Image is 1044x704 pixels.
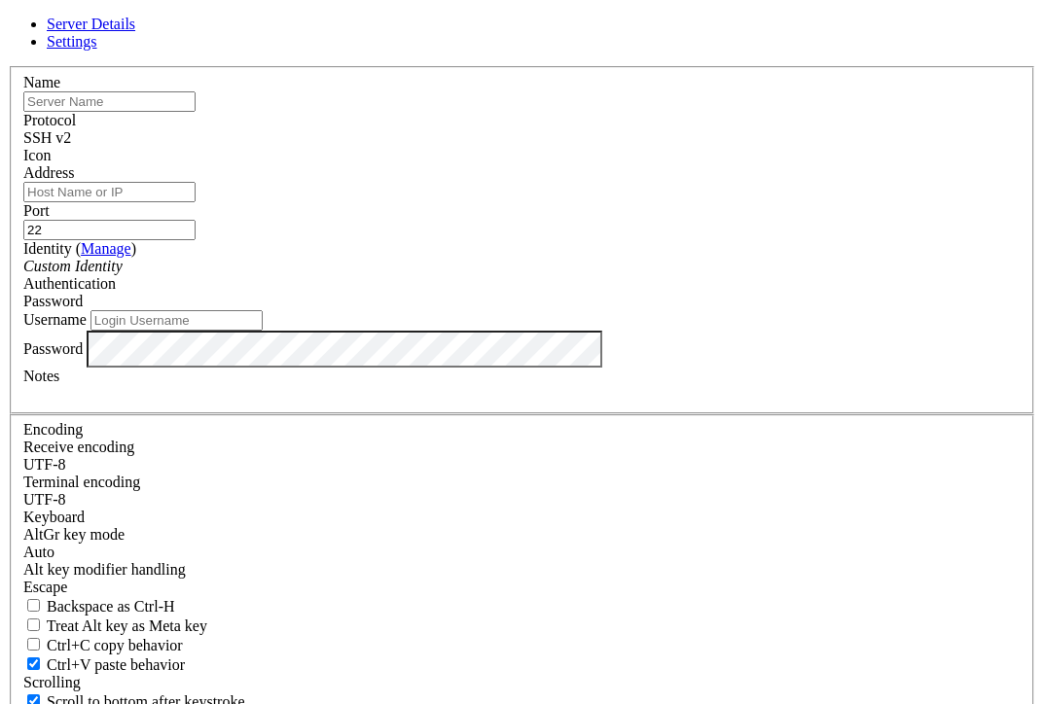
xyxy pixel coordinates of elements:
[23,240,136,257] label: Identity
[23,91,196,112] input: Server Name
[23,258,123,274] i: Custom Identity
[76,240,136,257] span: ( )
[23,147,51,163] label: Icon
[23,74,60,90] label: Name
[23,275,116,292] label: Authentication
[23,202,50,219] label: Port
[23,637,183,653] label: Ctrl-C copies if true, send ^C to host if false. Ctrl-Shift-C sends ^C to host if true, copies if...
[47,656,185,673] span: Ctrl+V paste behavior
[23,561,186,578] label: Controls how the Alt key is handled. Escape: Send an ESC prefix. 8-Bit: Add 128 to the typed char...
[23,293,83,309] span: Password
[23,509,85,525] label: Keyboard
[47,617,207,634] span: Treat Alt key as Meta key
[23,164,74,181] label: Address
[23,182,196,202] input: Host Name or IP
[23,339,83,356] label: Password
[27,618,40,631] input: Treat Alt key as Meta key
[47,33,97,50] a: Settings
[23,311,87,328] label: Username
[47,16,135,32] a: Server Details
[23,456,66,473] span: UTF-8
[27,657,40,670] input: Ctrl+V paste behavior
[23,258,1021,275] div: Custom Identity
[90,310,263,331] input: Login Username
[23,129,1021,147] div: SSH v2
[23,293,1021,310] div: Password
[23,456,1021,474] div: UTF-8
[23,544,1021,561] div: Auto
[23,421,83,438] label: Encoding
[23,674,81,690] label: Scrolling
[81,240,131,257] a: Manage
[23,579,1021,596] div: Escape
[23,579,67,595] span: Escape
[23,439,134,455] label: Set the expected encoding for data received from the host. If the encodings do not match, visual ...
[23,491,66,508] span: UTF-8
[23,617,207,634] label: Whether the Alt key acts as a Meta key or as a distinct Alt key.
[27,599,40,612] input: Backspace as Ctrl-H
[23,129,71,146] span: SSH v2
[23,112,76,128] label: Protocol
[23,544,54,560] span: Auto
[47,598,175,615] span: Backspace as Ctrl-H
[23,656,185,673] label: Ctrl+V pastes if true, sends ^V to host if false. Ctrl+Shift+V sends ^V to host if true, pastes i...
[47,637,183,653] span: Ctrl+C copy behavior
[23,220,196,240] input: Port Number
[27,638,40,651] input: Ctrl+C copy behavior
[23,491,1021,509] div: UTF-8
[23,474,140,490] label: The default terminal encoding. ISO-2022 enables character map translations (like graphics maps). ...
[23,368,59,384] label: Notes
[23,526,125,543] label: Set the expected encoding for data received from the host. If the encodings do not match, visual ...
[23,598,175,615] label: If true, the backspace should send BS ('\x08', aka ^H). Otherwise the backspace key should send '...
